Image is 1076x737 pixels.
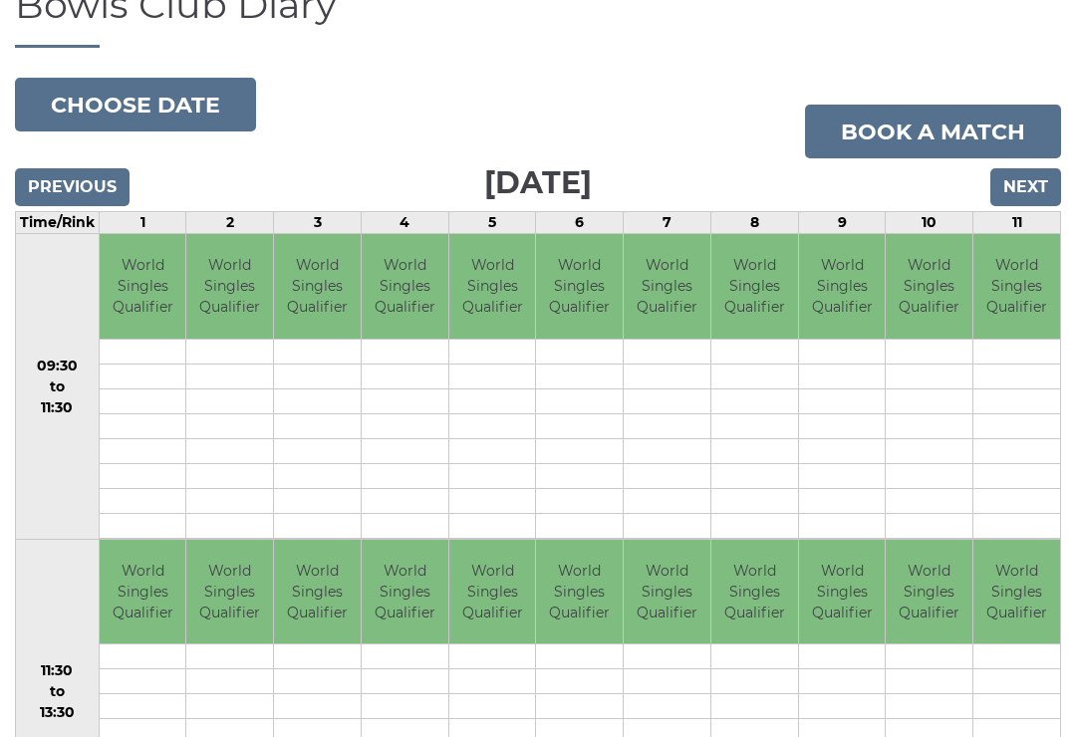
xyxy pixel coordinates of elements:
[186,540,273,644] td: World Singles Qualifier
[100,540,186,644] td: World Singles Qualifier
[15,168,130,206] input: Previous
[798,212,886,234] td: 9
[449,234,536,339] td: World Singles Qualifier
[362,234,448,339] td: World Singles Qualifier
[99,212,186,234] td: 1
[710,212,798,234] td: 8
[536,540,623,644] td: World Singles Qualifier
[973,212,1061,234] td: 11
[624,234,710,339] td: World Singles Qualifier
[799,234,886,339] td: World Singles Qualifier
[536,212,624,234] td: 6
[711,234,798,339] td: World Singles Qualifier
[16,234,100,540] td: 09:30 to 11:30
[536,234,623,339] td: World Singles Qualifier
[799,540,886,644] td: World Singles Qualifier
[15,78,256,131] button: Choose date
[448,212,536,234] td: 5
[886,212,973,234] td: 10
[186,234,273,339] td: World Singles Qualifier
[274,234,361,339] td: World Singles Qualifier
[100,234,186,339] td: World Singles Qualifier
[274,212,362,234] td: 3
[361,212,448,234] td: 4
[624,212,711,234] td: 7
[886,234,972,339] td: World Singles Qualifier
[362,540,448,644] td: World Singles Qualifier
[449,540,536,644] td: World Singles Qualifier
[973,234,1060,339] td: World Singles Qualifier
[886,540,972,644] td: World Singles Qualifier
[186,212,274,234] td: 2
[711,540,798,644] td: World Singles Qualifier
[973,540,1060,644] td: World Singles Qualifier
[624,540,710,644] td: World Singles Qualifier
[16,212,100,234] td: Time/Rink
[990,168,1061,206] input: Next
[274,540,361,644] td: World Singles Qualifier
[805,105,1061,158] a: Book a match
